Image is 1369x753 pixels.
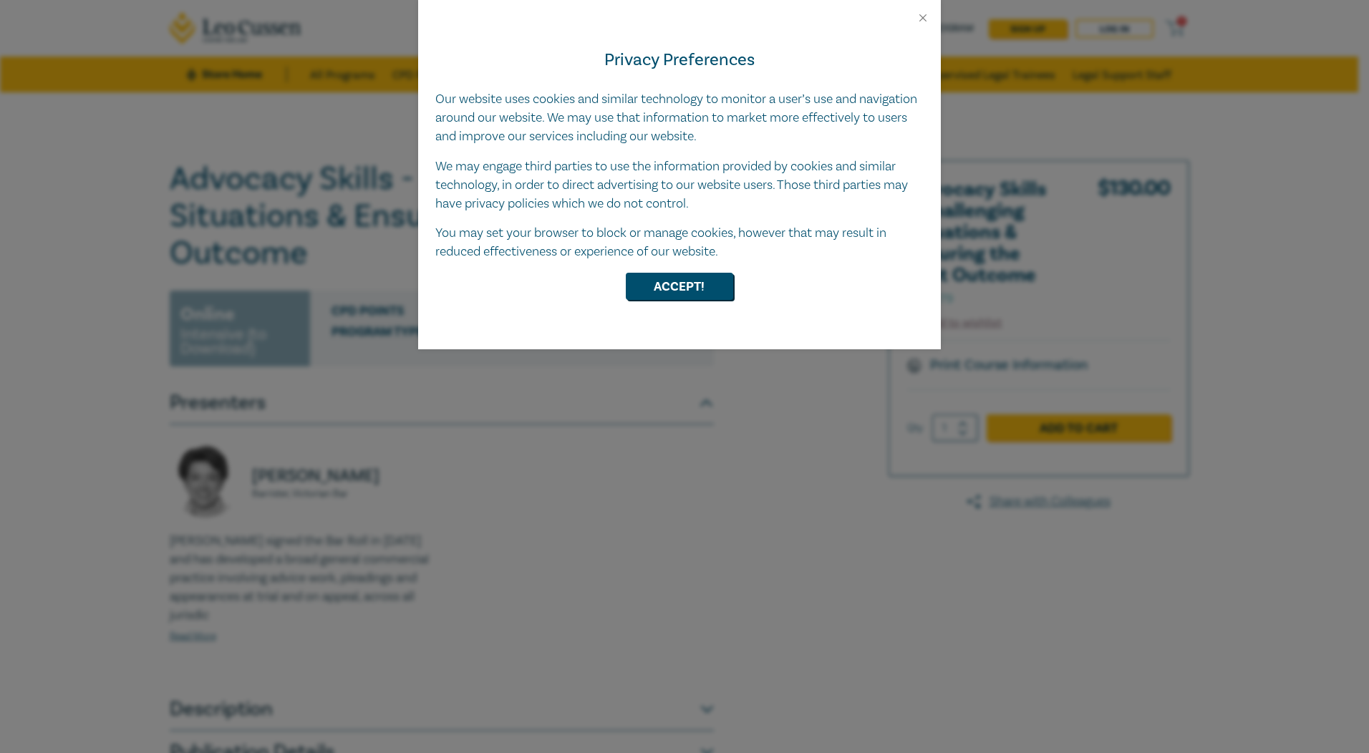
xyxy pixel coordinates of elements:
[435,47,924,73] h4: Privacy Preferences
[626,273,733,300] button: Accept!
[435,224,924,261] p: You may set your browser to block or manage cookies, however that may result in reduced effective...
[435,157,924,213] p: We may engage third parties to use the information provided by cookies and similar technology, in...
[435,90,924,146] p: Our website uses cookies and similar technology to monitor a user’s use and navigation around our...
[916,11,929,24] button: Close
